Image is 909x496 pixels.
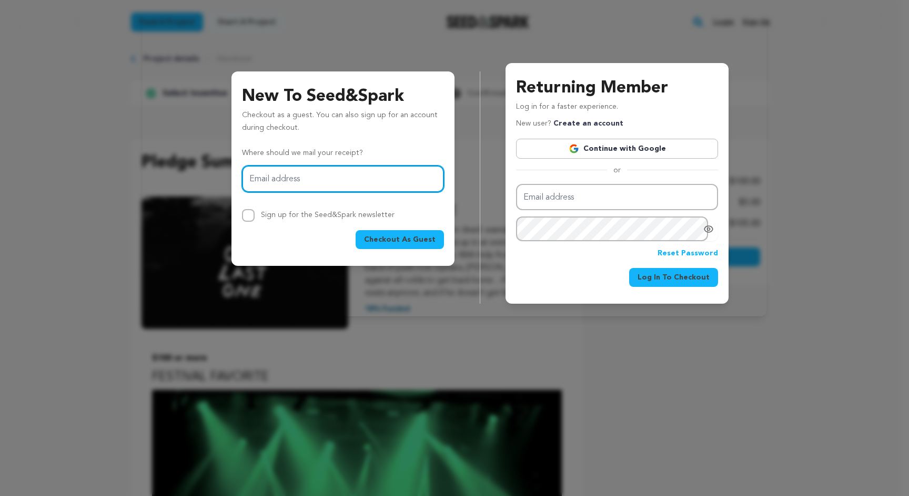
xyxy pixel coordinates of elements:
p: Checkout as a guest. You can also sign up for an account during checkout. [242,109,444,139]
p: New user? [516,118,623,130]
a: Show password as plain text. Warning: this will display your password on the screen. [703,224,714,234]
h3: Returning Member [516,76,718,101]
span: Checkout As Guest [364,234,436,245]
button: Checkout As Guest [356,230,444,249]
span: Log In To Checkout [638,272,710,283]
a: Create an account [553,120,623,127]
label: Sign up for the Seed&Spark newsletter [261,211,395,219]
input: Email address [516,184,718,211]
span: or [607,165,627,175]
h3: New To Seed&Spark [242,84,444,109]
input: Email address [242,166,444,192]
p: Log in for a faster experience. [516,101,718,118]
p: Where should we mail your receipt? [242,147,444,160]
a: Continue with Google [516,139,718,159]
a: Reset Password [658,247,718,260]
img: Google logo [569,143,579,154]
button: Log In To Checkout [629,268,718,287]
